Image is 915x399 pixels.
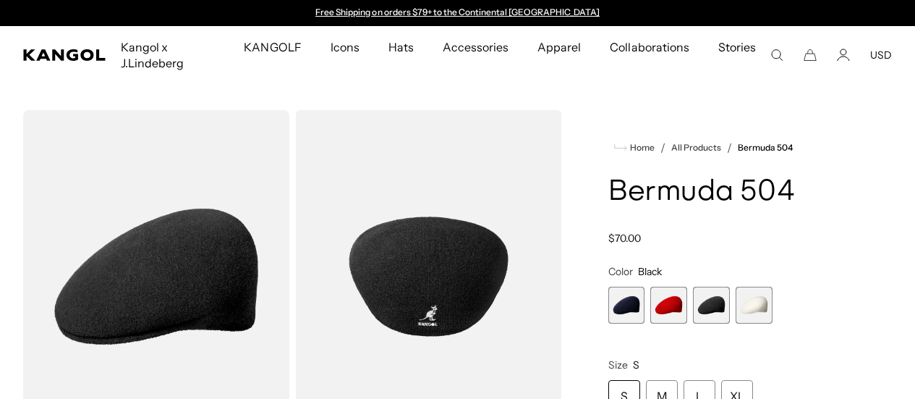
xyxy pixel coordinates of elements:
div: 1 of 2 [309,7,607,19]
a: Bermuda 504 [738,143,793,153]
a: Accessories [428,26,523,68]
a: Stories [704,26,770,84]
a: Account [837,49,850,62]
div: 1 of 4 [608,287,645,324]
a: Collaborations [595,26,703,68]
div: Announcement [309,7,607,19]
summary: Search here [770,49,783,62]
span: $70.00 [608,232,641,245]
a: Free Shipping on orders $79+ to the Continental [GEOGRAPHIC_DATA] [315,7,600,17]
label: Navy [608,287,645,324]
slideshow-component: Announcement bar [309,7,607,19]
span: Kangol x J.Lindeberg [121,26,215,84]
a: Home [614,141,655,154]
span: Icons [331,26,359,68]
div: 2 of 4 [650,287,687,324]
span: KANGOLF [244,26,301,68]
span: Accessories [443,26,508,68]
div: 3 of 4 [693,287,730,324]
label: White [736,287,773,324]
span: Size [608,358,628,371]
label: Scarlet [650,287,687,324]
div: 4 of 4 [736,287,773,324]
span: Hats [388,26,414,68]
span: S [633,358,639,371]
a: KANGOLF [229,26,315,68]
span: Collaborations [610,26,689,68]
h1: Bermuda 504 [608,177,857,209]
span: Color [608,265,633,278]
span: Home [627,143,655,153]
nav: breadcrumbs [608,139,857,156]
a: Apparel [523,26,595,68]
a: Icons [316,26,374,68]
label: Black [693,287,730,324]
span: Apparel [537,26,581,68]
a: Kangol [23,49,106,61]
li: / [721,139,732,156]
a: Hats [374,26,428,68]
button: Cart [804,49,817,62]
span: Stories [718,26,756,84]
span: Black [638,265,662,278]
a: All Products [671,143,721,153]
a: Kangol x J.Lindeberg [106,26,229,84]
button: USD [870,49,892,62]
li: / [655,139,665,156]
